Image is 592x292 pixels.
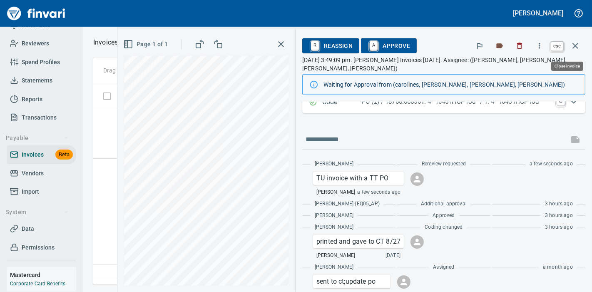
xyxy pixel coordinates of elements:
button: Payable [2,130,72,146]
span: [PERSON_NAME] [315,263,353,272]
span: Import [22,187,39,197]
span: Rereview requested [422,160,466,168]
span: [PERSON_NAME] [315,223,353,232]
span: a few seconds ago [357,188,400,197]
a: Statements [7,71,76,90]
h6: Mastercard [10,270,76,280]
button: System [2,205,72,220]
span: Permissions [22,242,55,253]
span: [PERSON_NAME] [316,252,355,260]
p: Drag a column heading here to group the table [103,66,225,75]
span: [PERSON_NAME] [315,160,353,168]
span: Approved [433,212,455,220]
a: A [370,41,378,50]
div: Click for options [313,172,404,185]
p: printed and gave to CT 8/27 [316,237,400,247]
a: Reviewers [7,34,76,53]
a: esc [551,42,563,51]
button: AApprove [361,38,417,53]
a: R [311,41,319,50]
span: Reviewers [22,38,49,49]
a: C [557,97,565,105]
span: Vendors [22,168,44,179]
button: Flag [470,37,489,55]
div: Expand [302,92,585,113]
a: Import [7,182,76,201]
span: System [6,207,69,217]
span: [PERSON_NAME] (EQ05_AP) [315,200,380,208]
a: Spend Profiles [7,53,76,72]
button: RReassign [302,38,359,53]
span: Spend Profiles [22,57,60,67]
span: Payable [6,133,69,143]
p: [DATE] 3:49:09 pm. [PERSON_NAME] Invoices [DATE]. Assignee: ([PERSON_NAME], [PERSON_NAME], [PERSO... [302,56,585,72]
span: a month ago [543,263,573,272]
button: Discard [510,37,529,55]
span: Beta [55,150,73,160]
span: Invoices [22,150,44,160]
span: Statements [22,75,52,86]
span: Assigned [433,263,454,272]
p: PO (2) / 18766.666501: 4" 1045 IHCP rod* / 1: 4" 1045 IHCP rod [362,97,552,107]
span: This records your message into the invoice and notifies anyone mentioned [565,130,585,150]
span: [DATE] [386,252,400,260]
button: [PERSON_NAME] [511,7,565,20]
img: Finvari [5,3,67,23]
span: [PERSON_NAME] [315,212,353,220]
div: Click for options [313,275,391,288]
a: Transactions [7,108,76,127]
span: Reassign [309,39,353,53]
a: Vendors [7,164,76,183]
span: 3 hours ago [545,212,573,220]
span: Page 1 of 1 [125,39,168,50]
span: Data [22,224,34,234]
span: [PERSON_NAME] [316,188,355,197]
p: Code [322,97,362,108]
span: Reports [22,94,42,105]
h5: [PERSON_NAME] [513,9,563,17]
span: Approve [368,39,410,53]
p: TU invoice with a TT PO [316,173,400,183]
a: Permissions [7,238,76,257]
span: a few seconds ago [530,160,573,168]
a: Data [7,220,76,238]
p: Invoices [93,37,118,47]
button: Labels [490,37,509,55]
p: sent to ct;update po [316,277,387,287]
a: Reports [7,90,76,109]
span: Coding changed [425,223,463,232]
span: 3 hours ago [545,200,573,208]
span: Transactions [22,112,57,123]
a: InvoicesBeta [7,145,76,164]
button: Page 1 of 1 [122,37,171,52]
span: 3 hours ago [545,223,573,232]
nav: breadcrumb [93,37,118,47]
button: More [530,37,549,55]
a: Corporate Card Benefits [10,281,65,287]
span: Additional approval [421,200,467,208]
div: Waiting for Approval from (carolines, [PERSON_NAME], [PERSON_NAME], [PERSON_NAME]) [323,77,578,92]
